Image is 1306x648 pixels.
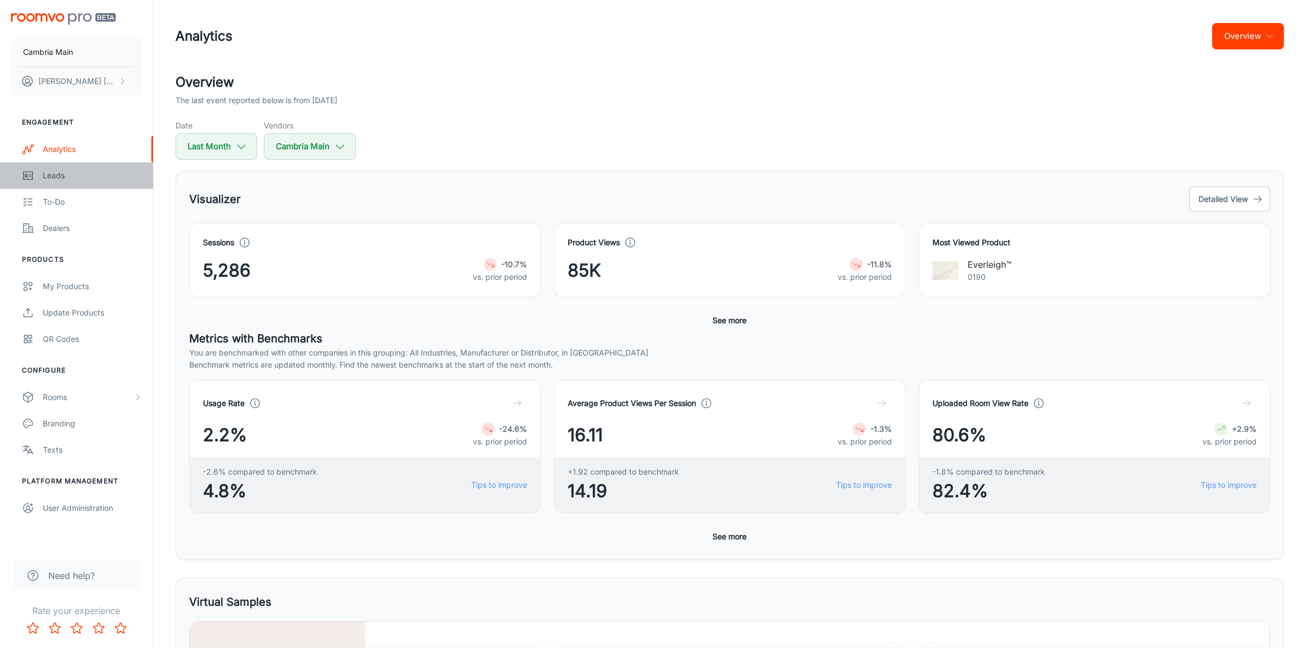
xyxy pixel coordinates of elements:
a: Tips to improve [1201,479,1257,491]
button: Rate 2 star [44,617,66,639]
h5: Virtual Samples [189,594,272,610]
span: 2.2% [203,422,247,448]
span: 85K [568,257,601,284]
span: -2.6% compared to benchmark [203,466,317,478]
p: You are benchmarked with other companies in this grouping: All Industries, Manufacturer or Distri... [189,347,1270,359]
a: Tips to improve [836,479,892,491]
h2: Overview [176,72,1284,92]
h4: Uploaded Room View Rate [932,397,1028,409]
strong: -1.3% [870,424,892,433]
p: The last event reported below is from [DATE] [176,94,337,106]
div: Update Products [43,307,142,319]
button: Cambria Main [264,133,356,160]
button: Overview [1212,23,1284,49]
span: 82.4% [932,478,1045,504]
div: My Products [43,280,142,292]
div: Dealers [43,222,142,234]
p: Benchmark metrics are updated monthly. Find the newest benchmarks at the start of the next month. [189,359,1270,371]
h5: Vendors [264,120,356,131]
p: Cambria Main [23,46,73,58]
button: Cambria Main [11,38,142,66]
span: 80.6% [932,422,986,448]
div: To-do [43,196,142,208]
button: Rate 1 star [22,617,44,639]
strong: -24.6% [499,424,527,433]
div: Branding [43,418,142,430]
span: 4.8% [203,478,317,504]
p: Rate your experience [9,604,144,617]
img: Everleigh™ [932,257,959,284]
button: Detailed View [1189,187,1270,212]
div: User Administration [43,502,142,514]
p: vs. prior period [1202,436,1257,448]
span: -1.8% compared to benchmark [932,466,1045,478]
h4: Most Viewed Product [932,236,1257,249]
p: vs. prior period [473,271,527,283]
h4: Product Views [568,236,620,249]
div: Leads [43,170,142,182]
button: See more [709,527,751,546]
button: [PERSON_NAME] [PERSON_NAME] [11,67,142,95]
p: [PERSON_NAME] [PERSON_NAME] [38,75,116,87]
h5: Visualizer [189,191,241,207]
button: Rate 4 star [88,617,110,639]
h4: Average Product Views Per Session [568,397,696,409]
div: QR Codes [43,333,142,345]
h5: Metrics with Benchmarks [189,330,1270,347]
h4: Sessions [203,236,234,249]
span: 16.11 [568,422,603,448]
span: +1.92 compared to benchmark [568,466,679,478]
p: Everleigh™ [968,258,1011,271]
div: Rooms [43,391,133,403]
button: Rate 5 star [110,617,132,639]
button: Rate 3 star [66,617,88,639]
div: Analytics [43,143,142,155]
p: 0190 [968,271,1011,283]
button: Last Month [176,133,257,160]
strong: -11.8% [867,260,892,269]
strong: +2.9% [1232,424,1257,433]
h1: Analytics [176,26,233,46]
button: See more [709,311,751,330]
a: Tips to improve [471,479,527,491]
p: vs. prior period [838,436,892,448]
h4: Usage Rate [203,397,245,409]
span: 14.19 [568,478,679,504]
span: 5,286 [203,257,251,284]
p: vs. prior period [473,436,527,448]
h5: Date [176,120,257,131]
img: Roomvo PRO Beta [11,13,116,25]
span: Need help? [48,569,95,582]
p: vs. prior period [838,271,892,283]
div: Texts [43,444,142,456]
strong: -10.7% [501,260,527,269]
